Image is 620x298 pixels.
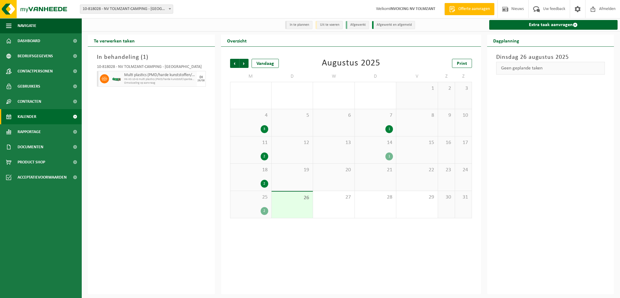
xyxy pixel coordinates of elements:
td: V [396,71,438,82]
img: HK-XC-15-GN-00 [112,77,121,81]
span: 5 [275,112,310,119]
span: 24 [458,167,469,173]
span: Product Shop [18,155,45,170]
span: 13 [316,139,351,146]
td: Z [455,71,472,82]
span: 2 [441,85,452,92]
span: 16 [441,139,452,146]
span: 11 [233,139,268,146]
div: 2 [261,152,268,160]
span: Navigatie [18,18,36,33]
span: Offerte aanvragen [457,6,491,12]
div: 2 [261,207,268,215]
li: In te plannen [285,21,312,29]
span: 1 [399,85,434,92]
span: 29 [399,194,434,201]
span: 6 [316,112,351,119]
div: Augustus 2025 [322,59,380,68]
span: Vorige [230,59,239,68]
span: 15 [399,139,434,146]
div: 3 [261,125,268,133]
span: Omwisseling op aanvraag [124,81,195,85]
td: M [230,71,272,82]
span: 27 [316,194,351,201]
span: 19 [275,167,310,173]
span: 1 [143,54,146,60]
a: Extra taak aanvragen [489,20,618,30]
li: Afgewerkt [346,21,369,29]
span: Acceptatievoorwaarden [18,170,67,185]
span: 12 [275,139,310,146]
a: Print [452,59,472,68]
span: 8 [399,112,434,119]
span: Multi plastics (PMD/harde kunststoffen/spanbanden/EPS/folie naturel/folie gemengd) [124,73,195,78]
div: DI [200,75,203,79]
span: Volgende [239,59,249,68]
td: W [313,71,355,82]
span: 31 [458,194,469,201]
span: 23 [441,167,452,173]
span: 20 [316,167,351,173]
span: 28 [358,194,393,201]
div: Vandaag [252,59,279,68]
span: Print [457,61,467,66]
span: Bedrijfsgegevens [18,49,53,64]
span: 10 [458,112,469,119]
span: Documenten [18,139,43,155]
li: Uit te voeren [315,21,343,29]
div: Geen geplande taken [496,62,605,75]
span: 17 [458,139,469,146]
span: Contracten [18,94,41,109]
span: 18 [233,167,268,173]
h2: Te verwerken taken [88,35,141,46]
td: D [355,71,396,82]
span: 26 [275,195,310,201]
div: 2 [261,180,268,188]
h3: Dinsdag 26 augustus 2025 [496,53,605,62]
span: Gebruikers [18,79,40,94]
strong: INVOICING NV TOLMZANT [390,7,435,11]
h2: Dagplanning [487,35,525,46]
div: 1 [385,125,393,133]
h3: In behandeling ( ) [97,53,206,62]
span: Contactpersonen [18,64,53,79]
div: 1 [385,152,393,160]
span: 3 [458,85,469,92]
span: 4 [233,112,268,119]
span: 25 [233,194,268,201]
td: Z [438,71,455,82]
span: 30 [441,194,452,201]
span: 14 [358,139,393,146]
span: 22 [399,167,434,173]
li: Afgewerkt en afgemeld [372,21,415,29]
td: D [272,71,313,82]
span: 9 [441,112,452,119]
div: 10-818028 - NV TOLMZANT-CAMPING - [GEOGRAPHIC_DATA] [97,65,206,71]
span: Dashboard [18,33,40,49]
span: HK-XC-10-G multi plastics (PMD/harde kunststof/spanbanden/EP [124,78,195,81]
span: 21 [358,167,393,173]
a: Offerte aanvragen [444,3,494,15]
span: 10-818028 - NV TOLMZANT-CAMPING - DE HAAN [80,5,173,13]
h2: Overzicht [221,35,253,46]
span: Kalender [18,109,36,124]
div: 26/08 [197,79,205,82]
span: Rapportage [18,124,41,139]
span: 7 [358,112,393,119]
span: 10-818028 - NV TOLMZANT-CAMPING - DE HAAN [80,5,173,14]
